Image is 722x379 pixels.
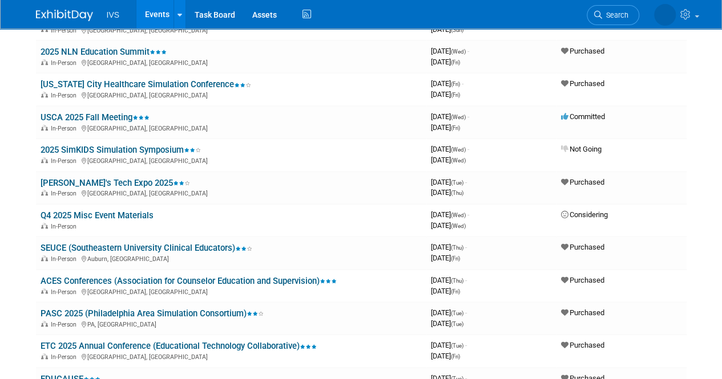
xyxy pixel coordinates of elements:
[451,48,466,55] span: (Wed)
[451,125,460,131] span: (Fri)
[431,287,460,295] span: [DATE]
[467,145,469,153] span: -
[41,27,48,32] img: In-Person Event
[41,288,48,294] img: In-Person Event
[431,112,469,121] span: [DATE]
[451,190,463,196] span: (Thu)
[451,343,463,349] span: (Tue)
[41,308,264,319] a: PASC 2025 (Philadelphia Area Simulation Consortium)
[51,223,80,230] span: In-Person
[41,145,201,155] a: 2025 SimKIDS Simulation Symposium
[561,178,604,186] span: Purchased
[51,321,80,328] span: In-Person
[602,11,628,19] span: Search
[451,278,463,284] span: (Thu)
[41,190,48,195] img: In-Person Event
[465,178,467,186] span: -
[561,79,604,88] span: Purchased
[431,47,469,55] span: [DATE]
[451,223,466,229] span: (Wed)
[587,5,639,25] a: Search
[51,27,80,34] span: In-Person
[51,59,80,67] span: In-Person
[51,190,80,197] span: In-Person
[451,146,466,153] span: (Wed)
[451,27,463,33] span: (Sun)
[431,79,463,88] span: [DATE]
[465,341,467,349] span: -
[41,243,252,253] a: SEUCE (Southeastern University Clinical Educators)
[41,255,48,261] img: In-Person Event
[561,276,604,284] span: Purchased
[561,210,608,219] span: Considering
[451,310,463,316] span: (Tue)
[451,321,463,327] span: (Tue)
[41,319,422,328] div: PA, [GEOGRAPHIC_DATA]
[41,254,422,263] div: Auburn, [GEOGRAPHIC_DATA]
[462,79,463,88] span: -
[431,90,460,99] span: [DATE]
[41,210,154,221] a: Q4 2025 Misc Event Materials
[431,243,467,251] span: [DATE]
[41,352,422,361] div: [GEOGRAPHIC_DATA], [GEOGRAPHIC_DATA]
[431,178,467,186] span: [DATE]
[41,125,48,131] img: In-Person Event
[451,59,460,66] span: (Fri)
[431,123,460,132] span: [DATE]
[41,157,48,163] img: In-Person Event
[51,157,80,165] span: In-Person
[41,353,48,359] img: In-Person Event
[41,188,422,197] div: [GEOGRAPHIC_DATA], [GEOGRAPHIC_DATA]
[41,123,422,132] div: [GEOGRAPHIC_DATA], [GEOGRAPHIC_DATA]
[431,352,460,360] span: [DATE]
[431,254,460,262] span: [DATE]
[451,157,466,164] span: (Wed)
[654,4,676,26] img: Carrie Rhoads
[431,221,466,230] span: [DATE]
[41,321,48,327] img: In-Person Event
[431,156,466,164] span: [DATE]
[41,47,167,57] a: 2025 NLN Education Summit
[41,276,337,286] a: ACES Conferences (Association for Counselor Education and Supervision)
[41,223,48,229] img: In-Person Event
[465,243,467,251] span: -
[451,288,460,295] span: (Fri)
[41,59,48,65] img: In-Person Event
[431,210,469,219] span: [DATE]
[561,341,604,349] span: Purchased
[431,308,467,317] span: [DATE]
[451,244,463,251] span: (Thu)
[107,10,120,19] span: IVS
[465,308,467,317] span: -
[41,341,317,351] a: ETC 2025 Annual Conference (Educational Technology Collaborative)
[451,212,466,218] span: (Wed)
[51,288,80,296] span: In-Person
[561,145,602,153] span: Not Going
[451,353,460,360] span: (Fri)
[431,188,463,197] span: [DATE]
[41,287,422,296] div: [GEOGRAPHIC_DATA], [GEOGRAPHIC_DATA]
[41,79,251,89] a: [US_STATE] City Healthcare Simulation Conference
[431,319,463,328] span: [DATE]
[467,112,469,121] span: -
[431,276,467,284] span: [DATE]
[36,10,93,21] img: ExhibitDay
[41,178,190,188] a: [PERSON_NAME]'s Tech Expo 2025
[451,255,460,262] span: (Fri)
[561,112,605,121] span: Committed
[41,25,422,34] div: [GEOGRAPHIC_DATA], [GEOGRAPHIC_DATA]
[451,114,466,120] span: (Wed)
[561,308,604,317] span: Purchased
[431,25,463,34] span: [DATE]
[467,210,469,219] span: -
[431,341,467,349] span: [DATE]
[451,180,463,186] span: (Tue)
[41,112,150,123] a: USCA 2025 Fall Meeting
[41,92,48,97] img: In-Person Event
[41,90,422,99] div: [GEOGRAPHIC_DATA], [GEOGRAPHIC_DATA]
[467,47,469,55] span: -
[41,58,422,67] div: [GEOGRAPHIC_DATA], [GEOGRAPHIC_DATA]
[561,47,604,55] span: Purchased
[451,81,460,87] span: (Fri)
[41,156,422,165] div: [GEOGRAPHIC_DATA], [GEOGRAPHIC_DATA]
